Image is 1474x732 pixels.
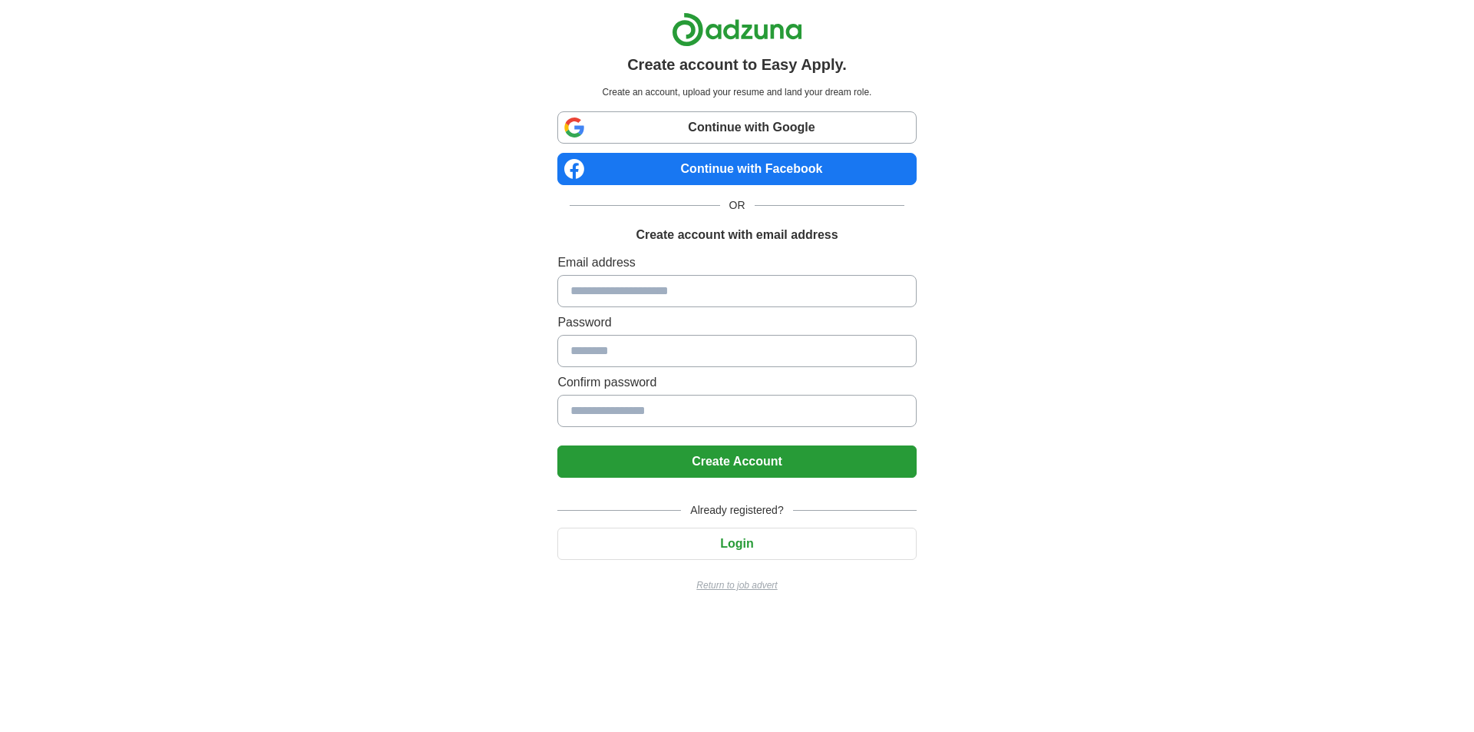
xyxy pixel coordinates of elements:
[672,12,802,47] img: Adzuna logo
[557,373,916,392] label: Confirm password
[557,313,916,332] label: Password
[557,153,916,185] a: Continue with Facebook
[557,445,916,478] button: Create Account
[557,528,916,560] button: Login
[720,197,755,214] span: OR
[681,502,792,518] span: Already registered?
[557,111,916,144] a: Continue with Google
[557,578,916,592] a: Return to job advert
[627,53,847,76] h1: Create account to Easy Apply.
[557,537,916,550] a: Login
[557,253,916,272] label: Email address
[636,226,838,244] h1: Create account with email address
[560,85,913,99] p: Create an account, upload your resume and land your dream role.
